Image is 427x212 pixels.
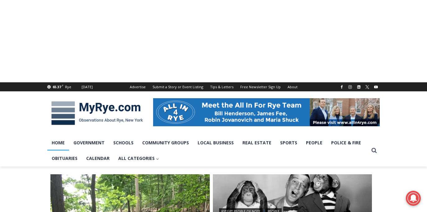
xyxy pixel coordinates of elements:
nav: Secondary Navigation [126,82,301,91]
nav: Primary Navigation [47,135,368,166]
img: All in for Rye [153,98,380,126]
a: Calendar [82,151,114,166]
span: F [62,84,63,87]
a: Community Groups [138,135,193,151]
a: Government [69,135,109,151]
a: X [364,83,371,91]
button: View Search Form [368,145,380,156]
a: Police & Fire [327,135,365,151]
a: People [302,135,327,151]
a: Local Business [193,135,238,151]
a: Free Newsletter Sign Up [237,82,284,91]
a: Sports [276,135,302,151]
a: Obituaries [47,151,82,166]
a: Submit a Story or Event Listing [149,82,207,91]
a: Linkedin [355,83,363,91]
a: Instagram [346,83,354,91]
a: Tips & Letters [207,82,237,91]
a: Facebook [338,83,345,91]
a: About [284,82,301,91]
a: Schools [109,135,138,151]
span: All Categories [118,155,159,162]
span: 65.37 [53,84,61,89]
a: YouTube [372,83,380,91]
a: Home [47,135,69,151]
img: MyRye.com [47,97,147,129]
div: Rye [65,84,71,90]
a: Real Estate [238,135,276,151]
a: All Categories [114,151,163,166]
div: [DATE] [82,84,93,90]
a: Advertise [126,82,149,91]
